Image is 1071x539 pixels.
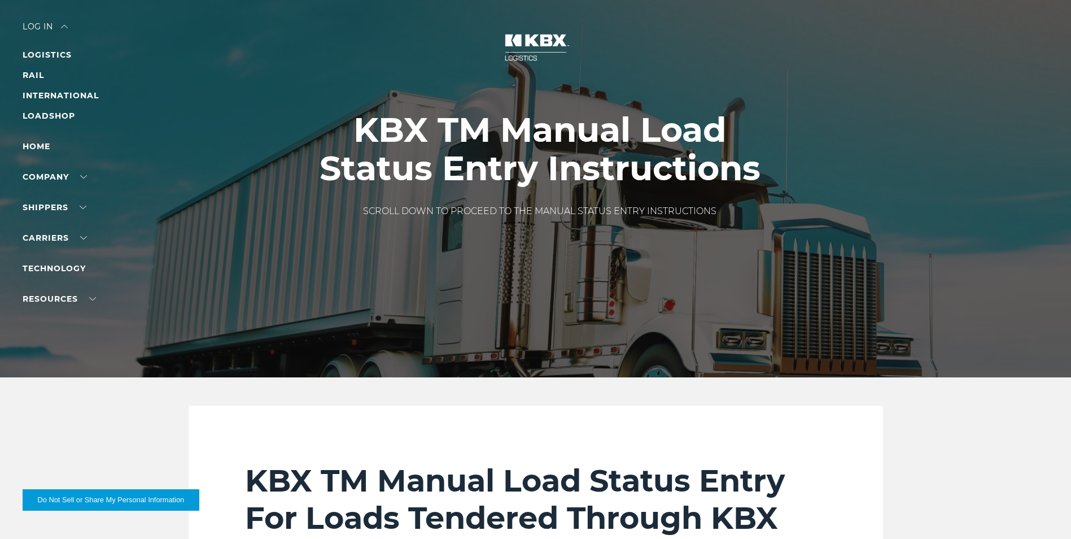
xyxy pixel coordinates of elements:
a: LOGISTICS [23,50,72,60]
button: Do Not Sell or Share My Personal Information [23,489,199,511]
a: LOADSHOP [23,111,75,121]
a: SHIPPERS [23,202,86,212]
p: SCROLL DOWN TO PROCEED TO THE MANUAL STATUS ENTRY INSTRUCTIONS [308,205,771,218]
h1: KBX TM Manual Load Status Entry Instructions [308,111,771,188]
a: Company [23,172,87,182]
img: kbx logo [493,23,578,72]
div: Log in [23,23,68,39]
a: Technology [23,263,86,273]
a: INTERNATIONAL [23,90,99,101]
a: RESOURCES [23,294,96,304]
img: arrow [61,25,68,28]
a: Carriers [23,233,87,243]
a: Home [23,141,50,151]
a: RAIL [23,70,44,80]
